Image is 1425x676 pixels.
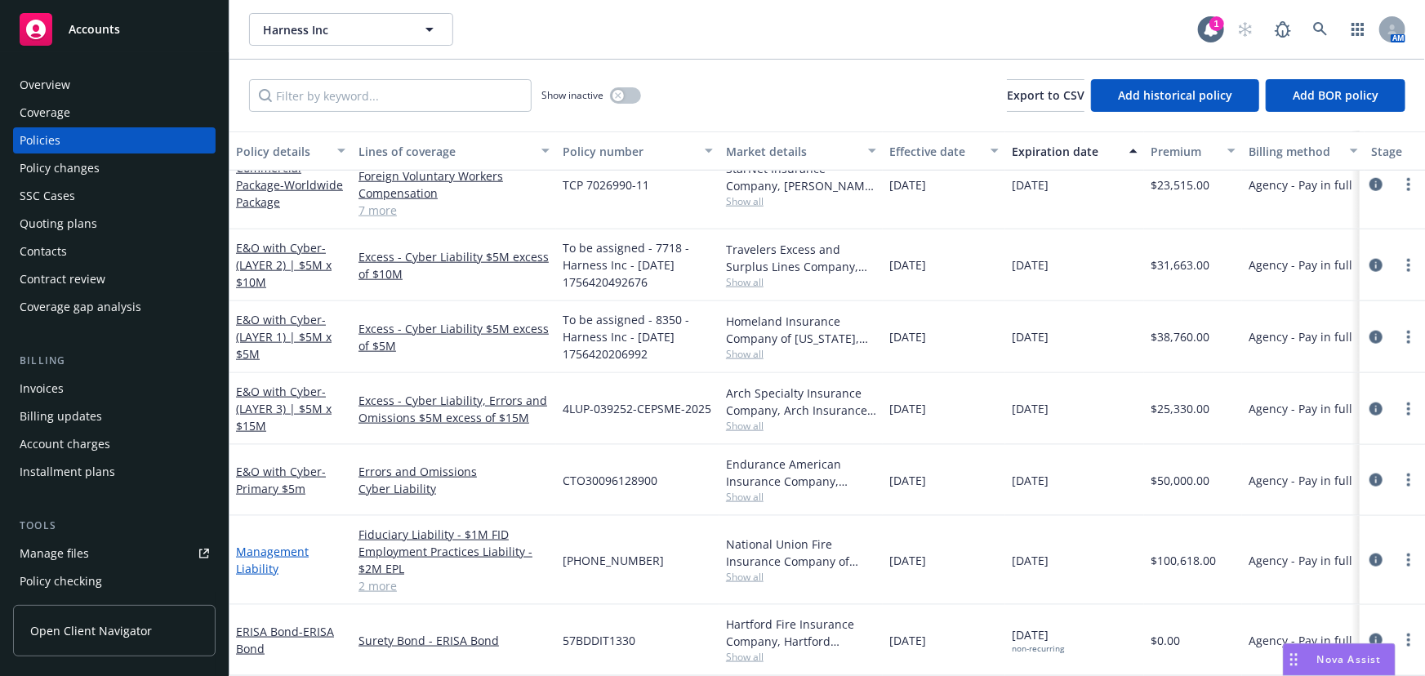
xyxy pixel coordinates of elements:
div: Overview [20,72,70,98]
div: Premium [1151,143,1218,160]
div: Policy details [236,143,327,160]
div: Tools [13,518,216,534]
div: Drag to move [1284,644,1304,675]
div: SSC Cases [20,183,75,209]
button: Export to CSV [1007,79,1084,112]
span: Agency - Pay in full [1249,632,1352,649]
a: more [1399,470,1418,490]
span: - Worldwide Package [236,177,343,210]
span: $31,663.00 [1151,256,1209,274]
a: Start snowing [1229,13,1262,46]
div: Market details [726,143,858,160]
div: Lines of coverage [358,143,532,160]
span: $50,000.00 [1151,472,1209,489]
span: $23,515.00 [1151,176,1209,193]
a: E&O with Cyber [236,240,332,290]
div: Account charges [20,431,110,457]
div: National Union Fire Insurance Company of [GEOGRAPHIC_DATA], [GEOGRAPHIC_DATA], AIG [726,536,876,570]
span: 4LUP-039252-CEPSME-2025 [563,400,711,417]
button: Harness Inc [249,13,453,46]
a: E&O with Cyber [236,312,332,362]
a: Contract review [13,266,216,292]
span: [PHONE_NUMBER] [563,552,664,569]
a: Manage files [13,540,216,567]
span: [DATE] [889,176,926,193]
span: Agency - Pay in full [1249,552,1352,569]
span: Show all [726,650,876,664]
button: Premium [1144,131,1242,171]
a: circleInformation [1366,399,1386,419]
a: Report a Bug [1267,13,1299,46]
a: SSC Cases [13,183,216,209]
button: Policy details [229,131,352,171]
span: To be assigned - 8350 - Harness Inc - [DATE] 1756420206992 [563,311,713,362]
a: E&O with Cyber [236,464,326,496]
button: Effective date [883,131,1005,171]
div: Expiration date [1012,143,1120,160]
a: Excess - Cyber Liability $5M excess of $10M [358,248,550,282]
a: Search [1304,13,1337,46]
button: Policy number [556,131,719,171]
span: Open Client Navigator [30,622,152,639]
button: Billing method [1242,131,1365,171]
a: more [1399,175,1418,194]
a: circleInformation [1366,550,1386,570]
a: Excess - Cyber Liability $5M excess of $5M [358,320,550,354]
a: circleInformation [1366,327,1386,347]
div: Contacts [20,238,67,265]
span: [DATE] [1012,626,1064,654]
span: [DATE] [1012,552,1049,569]
a: Surety Bond - ERISA Bond [358,632,550,649]
div: Policy changes [20,155,100,181]
div: StarNet Insurance Company, [PERSON_NAME] Corporation [726,160,876,194]
button: Expiration date [1005,131,1144,171]
a: more [1399,327,1418,347]
span: [DATE] [889,256,926,274]
span: [DATE] [889,472,926,489]
div: Endurance American Insurance Company, Sompo International [726,456,876,490]
button: Add historical policy [1091,79,1259,112]
a: Excess - Cyber Liability, Errors and Omissions $5M excess of $15M [358,392,550,426]
span: Agency - Pay in full [1249,328,1352,345]
div: Travelers Excess and Surplus Lines Company, Travelers Insurance, Corvus Insurance (Travelers) [726,241,876,275]
div: Billing method [1249,143,1340,160]
span: - (LAYER 2) | $5M x $10M [236,240,332,290]
a: E&O with Cyber [236,384,332,434]
div: Policy number [563,143,695,160]
div: Contract review [20,266,105,292]
span: $100,618.00 [1151,552,1216,569]
div: Billing updates [20,403,102,429]
div: Arch Specialty Insurance Company, Arch Insurance Company, Coalition Insurance Solutions (MGA) [726,385,876,419]
div: Coverage gap analysis [20,294,141,320]
span: CTO30096128900 [563,472,657,489]
a: Policy changes [13,155,216,181]
a: 2 more [358,577,550,594]
span: To be assigned - 7718 - Harness Inc - [DATE] 1756420492676 [563,239,713,291]
div: Coverage [20,100,70,126]
a: more [1399,399,1418,419]
span: Show all [726,570,876,584]
a: more [1399,630,1418,650]
span: [DATE] [1012,400,1049,417]
button: Lines of coverage [352,131,556,171]
div: 1 [1209,16,1224,31]
a: Management Liability [236,544,309,576]
span: Agency - Pay in full [1249,176,1352,193]
a: circleInformation [1366,175,1386,194]
a: Switch app [1342,13,1374,46]
a: more [1399,256,1418,275]
a: Coverage [13,100,216,126]
a: Policies [13,127,216,153]
span: - (LAYER 3) | $5M x $15M [236,384,332,434]
a: Commercial Package [236,160,343,210]
span: [DATE] [889,328,926,345]
div: Manage files [20,540,89,567]
div: Policy checking [20,568,102,594]
a: more [1399,550,1418,570]
a: Account charges [13,431,216,457]
span: Show all [726,194,876,208]
button: Add BOR policy [1266,79,1405,112]
span: Agency - Pay in full [1249,256,1352,274]
div: Billing [13,353,216,369]
a: circleInformation [1366,630,1386,650]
